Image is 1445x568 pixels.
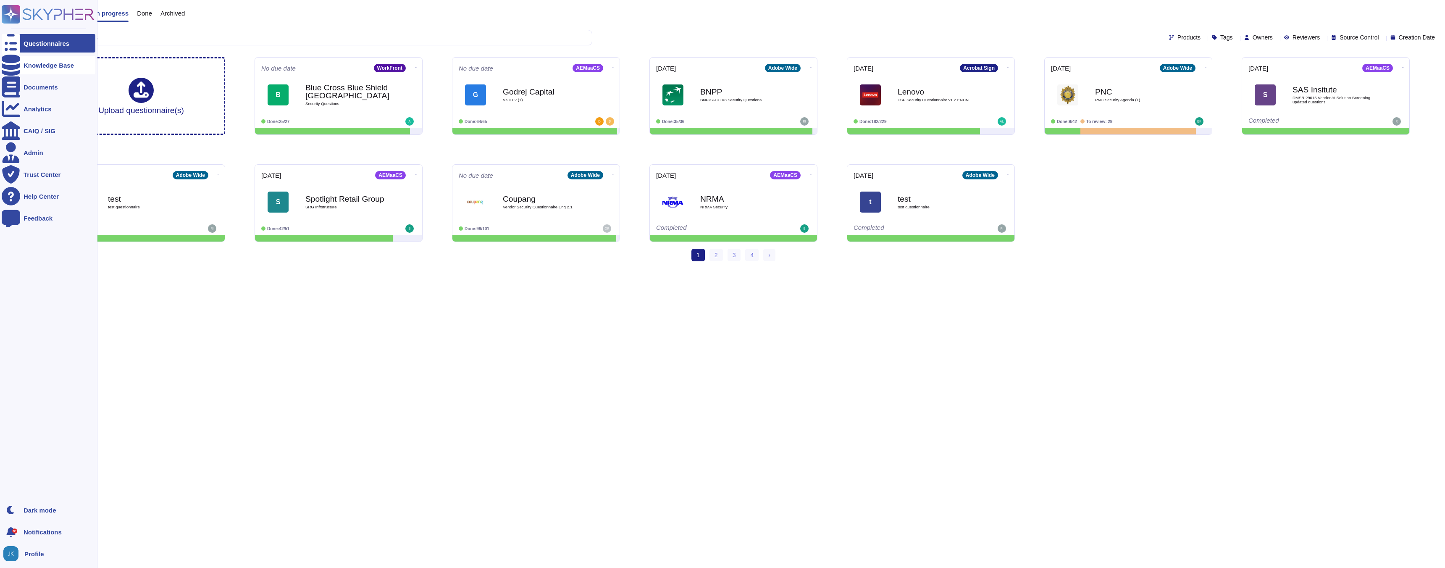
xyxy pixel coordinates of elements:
[459,65,493,71] span: No due date
[465,84,486,105] div: G
[108,205,192,209] span: test questionnaire
[962,171,998,179] div: Adobe Wide
[1220,34,1233,40] span: Tags
[64,224,167,233] div: Completed
[1095,98,1179,102] span: PNC Security Agenda (1)
[267,226,289,231] span: Done: 42/51
[1177,34,1201,40] span: Products
[662,84,683,105] img: Logo
[465,192,486,213] img: Logo
[12,529,17,534] div: 9+
[1248,117,1351,126] div: Completed
[208,224,216,233] img: user
[24,529,62,535] span: Notifications
[745,249,759,261] a: 4
[24,171,60,178] div: Trust Center
[860,84,881,105] img: Logo
[898,88,982,96] b: Lenovo
[268,84,289,105] div: B
[700,98,784,102] span: BNPP ACC V8 Security Questions
[305,84,389,100] b: Blue Cross Blue Shield [GEOGRAPHIC_DATA]
[24,193,59,200] div: Help Center
[1293,86,1377,94] b: SAS Insitute
[854,65,873,71] span: [DATE]
[768,252,770,258] span: ›
[765,64,801,72] div: Adobe Wide
[859,119,887,124] span: Done: 182/229
[998,224,1006,233] img: user
[854,224,956,233] div: Completed
[662,192,683,213] img: Logo
[603,224,611,233] img: user
[854,172,873,179] span: [DATE]
[595,117,604,126] img: user
[1195,117,1203,126] img: user
[656,172,676,179] span: [DATE]
[24,150,43,156] div: Admin
[503,205,587,209] span: Vendor Security Questionnaire Eng 2.1
[606,117,614,126] img: user
[261,172,281,179] span: [DATE]
[24,106,52,112] div: Analytics
[1086,119,1113,124] span: To review: 29
[1340,34,1379,40] span: Source Control
[1248,65,1268,71] span: [DATE]
[656,224,759,233] div: Completed
[656,65,676,71] span: [DATE]
[728,249,741,261] a: 3
[2,121,95,140] a: CAIQ / SIG
[24,215,53,221] div: Feedback
[709,249,723,261] a: 2
[160,10,185,16] span: Archived
[24,128,55,134] div: CAIQ / SIG
[374,64,406,72] div: WorkFront
[33,30,592,45] input: Search by keywords
[459,172,493,179] span: No due date
[173,171,208,179] div: Adobe Wide
[2,100,95,118] a: Analytics
[691,249,705,261] span: 1
[2,56,95,74] a: Knowledge Base
[860,192,881,213] div: t
[94,10,129,16] span: In progress
[1362,64,1393,72] div: AEMaaCS
[405,224,414,233] img: user
[465,226,489,231] span: Done: 99/101
[137,10,152,16] span: Done
[2,544,24,563] button: user
[800,224,809,233] img: user
[573,64,603,72] div: AEMaaCS
[268,192,289,213] div: S
[405,117,414,126] img: user
[700,88,784,96] b: BNPP
[1095,88,1179,96] b: PNC
[108,195,192,203] b: test
[3,546,18,561] img: user
[503,98,587,102] span: VsDD 2 (1)
[503,88,587,96] b: Godrej Capital
[2,209,95,227] a: Feedback
[1057,119,1077,124] span: Done: 9/42
[2,78,95,96] a: Documents
[770,171,801,179] div: AEMaaCS
[662,119,684,124] span: Done: 35/36
[1253,34,1273,40] span: Owners
[24,84,58,90] div: Documents
[2,165,95,184] a: Trust Center
[1255,84,1276,105] div: S
[465,119,487,124] span: Done: 64/65
[2,34,95,53] a: Questionnaires
[305,205,389,209] span: SRG Infrstructure
[2,187,95,205] a: Help Center
[898,195,982,203] b: test
[375,171,406,179] div: AEMaaCS
[1051,65,1071,71] span: [DATE]
[1293,96,1377,104] span: DMSR 29015 Vendor AI Solution Screening updated questions
[800,117,809,126] img: user
[305,195,389,203] b: Spotlight Retail Group
[1293,34,1320,40] span: Reviewers
[898,98,982,102] span: TSP Security Questionnaire v1.2 ENCN
[24,507,56,513] div: Dark mode
[1392,117,1401,126] img: user
[700,205,784,209] span: NRMA Security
